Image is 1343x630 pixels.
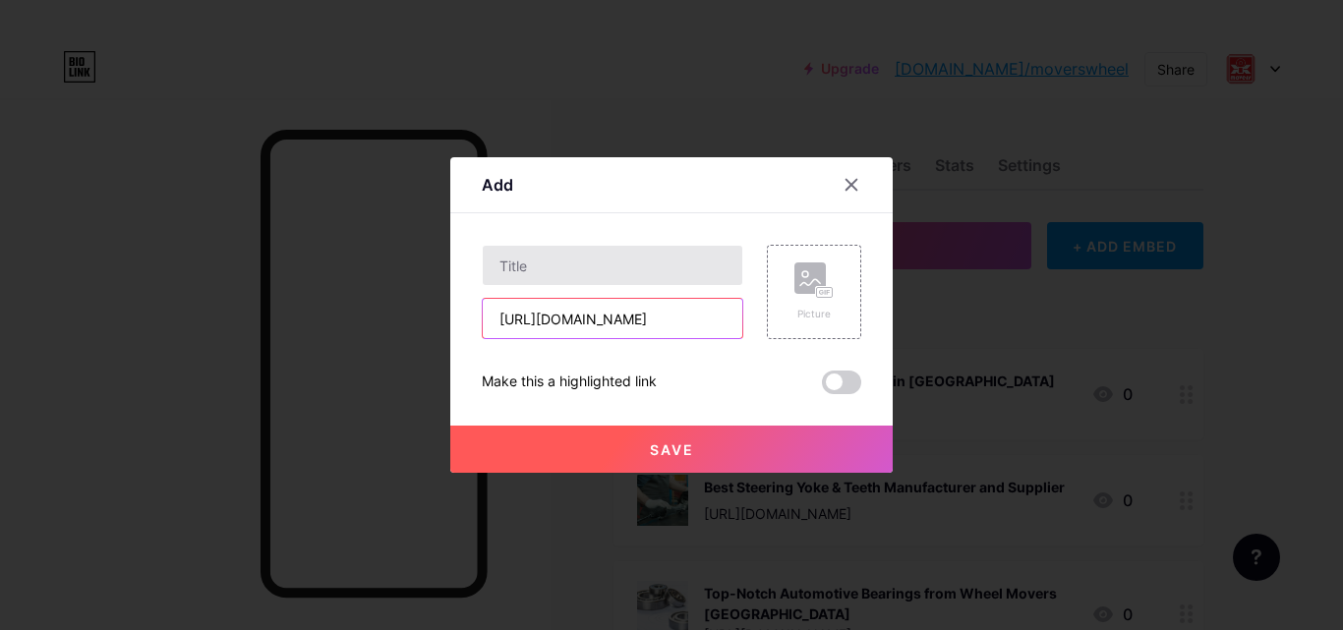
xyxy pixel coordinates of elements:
input: Title [483,246,742,285]
button: Save [450,426,893,473]
span: Save [650,441,694,458]
input: URL [483,299,742,338]
div: Picture [794,307,834,321]
div: Add [482,173,513,197]
div: Make this a highlighted link [482,371,657,394]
